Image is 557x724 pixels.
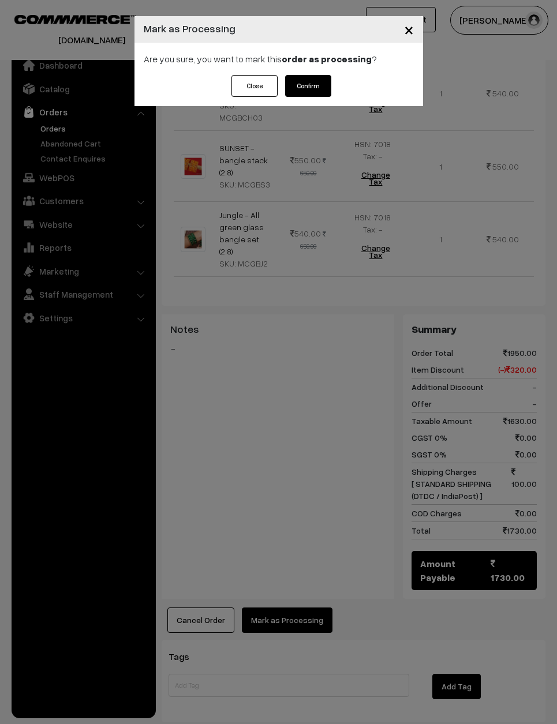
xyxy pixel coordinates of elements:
h4: Mark as Processing [144,21,235,36]
div: Are you sure, you want to mark this ? [134,43,423,75]
span: × [404,18,414,40]
button: Close [231,75,278,97]
strong: order as processing [282,53,372,65]
button: Confirm [285,75,331,97]
button: Close [395,12,423,47]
